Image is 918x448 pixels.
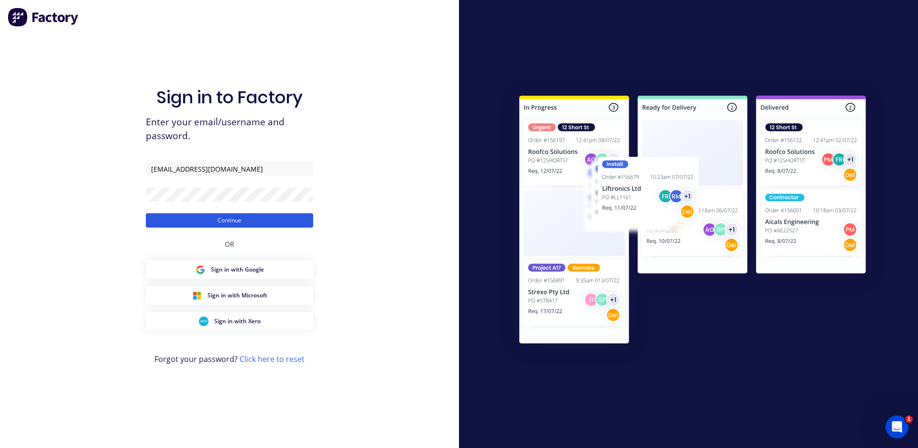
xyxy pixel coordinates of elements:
span: Sign in with Google [211,265,264,274]
a: Click here to reset [240,354,305,364]
div: Improvement [70,215,121,226]
img: Factory [8,8,79,27]
h1: Sign in to Factory [156,87,303,108]
div: Factory Weekly Updates - [DATE] [20,231,154,241]
button: News [96,298,143,337]
h2: Factory Feature Walkthroughs [20,276,172,286]
span: Enter your email/username and password. [146,115,313,143]
img: Xero Sign in [199,317,208,326]
input: Email/Username [146,162,313,176]
button: Microsoft Sign inSign in with Microsoft [146,286,313,305]
h2: Have an idea or feature request? [20,162,172,172]
p: How can we help? [19,84,172,100]
button: Help [143,298,191,337]
span: Messages [55,322,88,329]
button: Xero Sign inSign in with Xero [146,312,313,330]
img: logo [19,18,76,33]
div: AI Agent and team can help [20,131,160,141]
button: Share it with us [20,176,172,195]
img: Sign in [498,76,887,366]
div: Ask a question [20,121,160,131]
button: Messages [48,298,96,337]
p: Hi Work [19,68,172,84]
iframe: Intercom live chat [885,415,908,438]
span: Sign in with Xero [214,317,261,326]
span: Sign in with Microsoft [208,291,267,300]
button: Continue [146,213,313,228]
div: New featureImprovementFactory Weekly Updates - [DATE]Hey, Factory pro there [10,207,182,263]
span: Forgot your password? [154,353,305,365]
img: Google Sign in [196,265,205,274]
button: Google Sign inSign in with Google [146,261,313,279]
div: Ask a questionAI Agent and team can help [10,113,182,149]
div: Close [164,15,182,33]
span: Help [160,322,175,329]
span: News [110,322,129,329]
div: New feature [20,215,66,226]
span: Home [13,322,34,329]
div: OR [225,228,234,261]
span: 1 [905,415,913,423]
div: Hey, Factory pro there [20,243,154,255]
img: Microsoft Sign in [192,291,202,300]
